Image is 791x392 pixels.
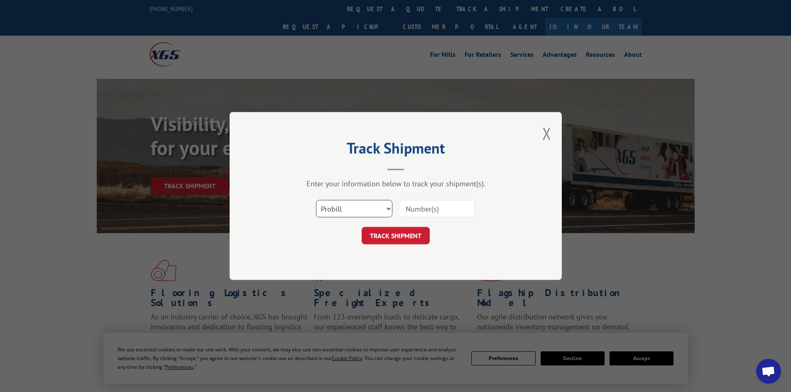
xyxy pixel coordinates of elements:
button: Close modal [542,122,551,144]
button: TRACK SHIPMENT [362,227,430,244]
div: Enter your information below to track your shipment(s). [271,179,520,188]
a: Open chat [756,359,781,384]
h2: Track Shipment [271,142,520,158]
input: Number(s) [399,200,475,217]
